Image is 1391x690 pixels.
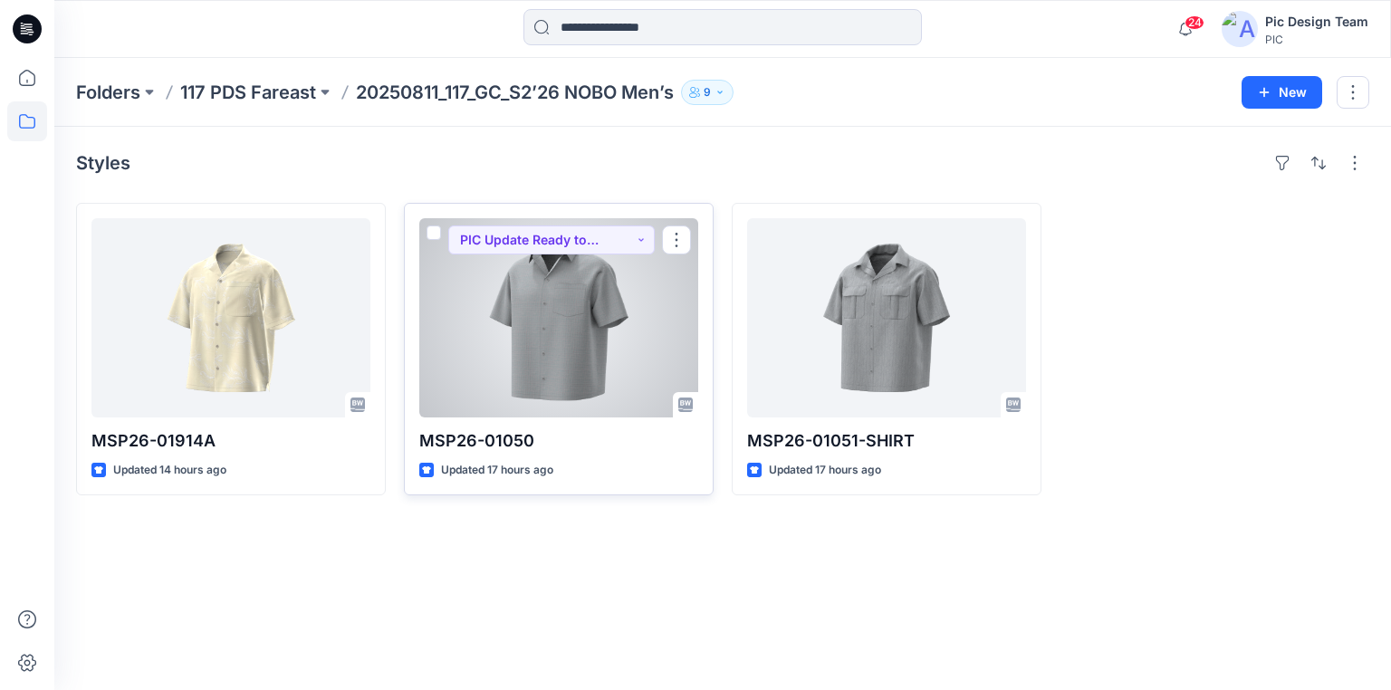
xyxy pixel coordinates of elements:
p: MSP26-01914A [91,428,370,454]
p: 9 [704,82,711,102]
p: Updated 14 hours ago [113,461,226,480]
a: Folders [76,80,140,105]
button: 9 [681,80,734,105]
div: PIC [1265,33,1368,46]
p: MSP26-01050 [419,428,698,454]
a: 117 PDS Fareast [180,80,316,105]
a: MSP26-01914A [91,218,370,417]
button: New [1242,76,1322,109]
p: MSP26-01051-SHIRT [747,428,1026,454]
p: Updated 17 hours ago [769,461,881,480]
div: Pic Design Team [1265,11,1368,33]
h4: Styles [76,152,130,174]
a: MSP26-01050 [419,218,698,417]
span: 24 [1185,15,1204,30]
a: MSP26-01051-SHIRT [747,218,1026,417]
p: Updated 17 hours ago [441,461,553,480]
img: avatar [1222,11,1258,47]
p: 20250811_117_GC_S2’26 NOBO Men’s [356,80,674,105]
